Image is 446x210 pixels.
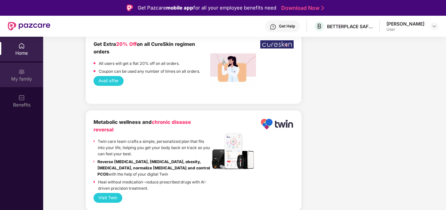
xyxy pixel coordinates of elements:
[98,179,210,191] p: Heal without medication-reduce prescribed drugs with AI-driven precision treatment.
[281,5,322,11] a: Download Now
[138,4,276,12] div: Get Pazcare for all your employee benefits need
[8,22,50,30] img: New Pazcare Logo
[99,60,180,67] p: All users will get a flat 20% off on all orders.
[94,41,195,55] b: Get Extra on all CureSkin regimen orders
[94,76,124,86] button: Avail offer
[166,5,193,11] strong: mobile app
[260,40,294,48] img: WhatsApp%20Image%202022-12-23%20at%206.17.28%20PM.jpeg
[317,22,321,30] span: B
[116,41,137,47] span: 20% Off
[97,159,210,177] strong: Reverse [MEDICAL_DATA], [MEDICAL_DATA], obesity, [MEDICAL_DATA], normalize [MEDICAL_DATA] and con...
[127,5,133,11] img: Logo
[386,27,424,32] div: User
[279,24,295,29] div: Get Help
[99,68,200,74] p: Coupon can be used any number of times on all orders.
[260,118,294,130] img: Logo.png
[327,23,373,29] div: BETTERPLACE SAFETY SOLUTIONS PRIVATE LIMITED
[98,138,210,157] p: Twin care team crafts a simple, personalized plan that fits into your life, helping you get your ...
[18,94,25,101] img: svg+xml;base64,PHN2ZyBpZD0iQmVuZWZpdHMiIHhtbG5zPSJodHRwOi8vd3d3LnczLm9yZy8yMDAwL3N2ZyIgd2lkdGg9Ij...
[386,21,424,27] div: [PERSON_NAME]
[94,119,191,133] b: Metabolic wellness and
[18,43,25,49] img: svg+xml;base64,PHN2ZyBpZD0iSG9tZSIgeG1sbnM9Imh0dHA6Ly93d3cudzMub3JnLzIwMDAvc3ZnIiB3aWR0aD0iMjAiIG...
[210,53,256,88] img: Screenshot%202022-12-27%20at%203.54.05%20PM.png
[97,159,210,177] p: with the help of your digital Twin
[321,5,324,11] img: Stroke
[270,24,276,30] img: svg+xml;base64,PHN2ZyBpZD0iSGVscC0zMngzMiIgeG1sbnM9Imh0dHA6Ly93d3cudzMub3JnLzIwMDAvc3ZnIiB3aWR0aD...
[18,68,25,75] img: svg+xml;base64,PHN2ZyB3aWR0aD0iMjAiIGhlaWdodD0iMjAiIHZpZXdCb3g9IjAgMCAyMCAyMCIgZmlsbD0ibm9uZSIgeG...
[210,131,256,171] img: Header.jpg
[432,24,437,29] img: svg+xml;base64,PHN2ZyBpZD0iRHJvcGRvd24tMzJ4MzIiIHhtbG5zPSJodHRwOi8vd3d3LnczLm9yZy8yMDAwL3N2ZyIgd2...
[94,193,122,203] button: Visit Twin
